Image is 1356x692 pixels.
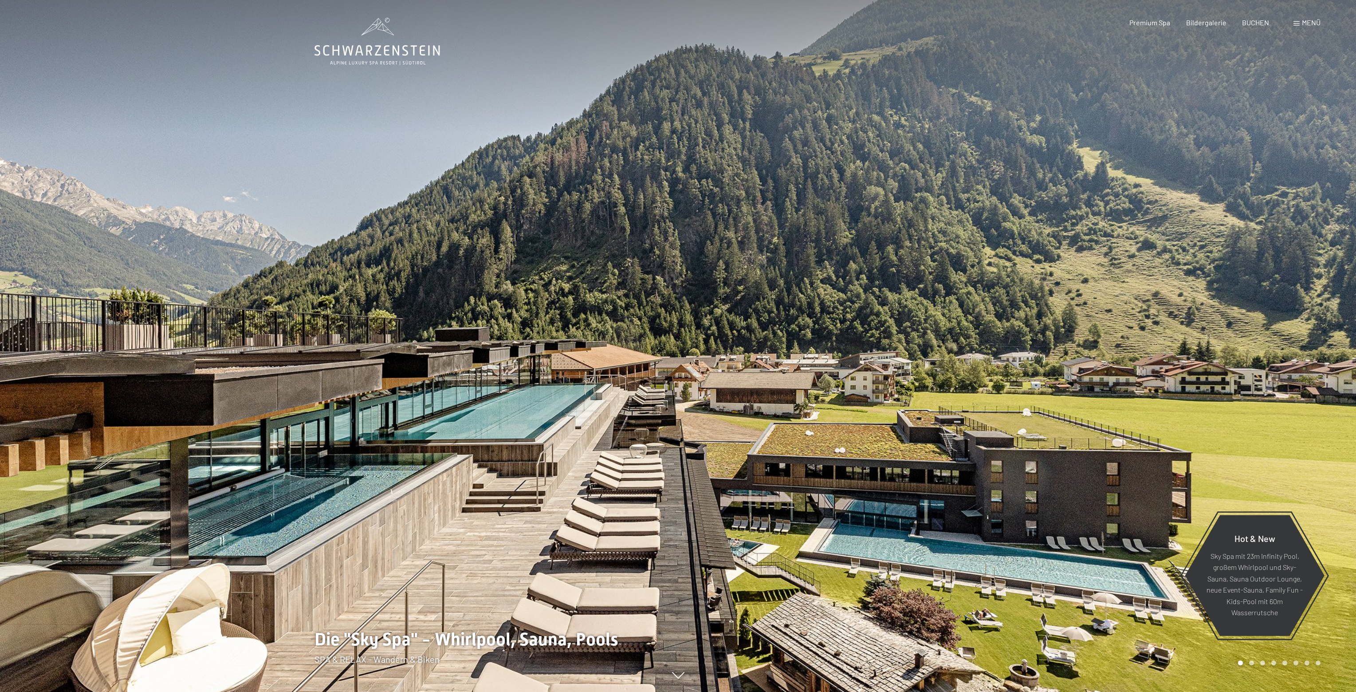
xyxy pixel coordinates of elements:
[1235,660,1321,665] div: Carousel Pagination
[1184,514,1325,637] a: Hot & New Sky Spa mit 23m Infinity Pool, großem Whirlpool und Sky-Sauna, Sauna Outdoor Lounge, ne...
[1242,18,1269,27] a: BUCHEN
[1316,660,1321,665] div: Carousel Page 8
[1129,18,1170,27] a: Premium Spa
[1305,660,1309,665] div: Carousel Page 7
[1238,660,1243,665] div: Carousel Page 1 (Current Slide)
[1260,660,1265,665] div: Carousel Page 3
[1302,18,1321,27] span: Menü
[1249,660,1254,665] div: Carousel Page 2
[1282,660,1287,665] div: Carousel Page 5
[1293,660,1298,665] div: Carousel Page 6
[1186,18,1226,27] a: Bildergalerie
[1271,660,1276,665] div: Carousel Page 4
[1234,533,1275,543] span: Hot & New
[1207,550,1303,618] p: Sky Spa mit 23m Infinity Pool, großem Whirlpool und Sky-Sauna, Sauna Outdoor Lounge, neue Event-S...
